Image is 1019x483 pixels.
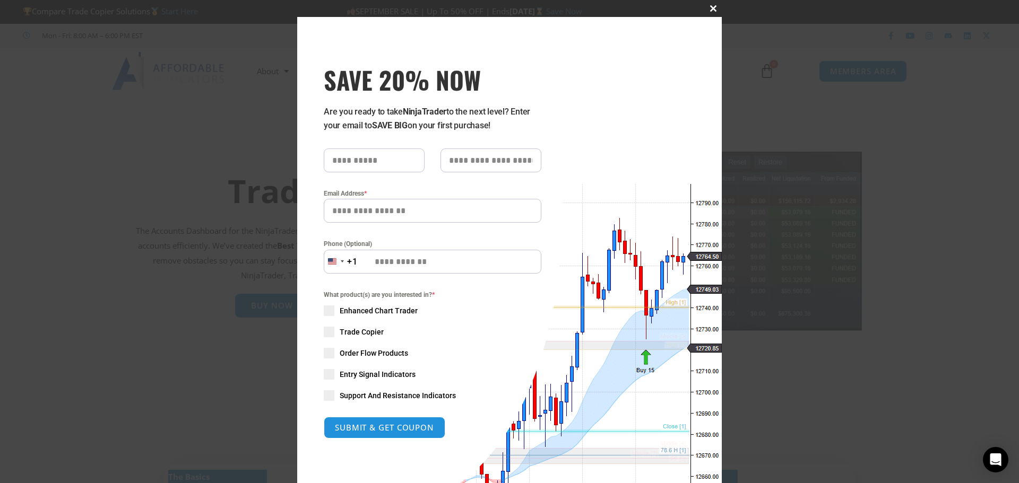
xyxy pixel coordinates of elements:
span: What product(s) are you interested in? [324,289,541,300]
h3: SAVE 20% NOW [324,65,541,94]
label: Phone (Optional) [324,239,541,249]
label: Support And Resistance Indicators [324,390,541,401]
label: Entry Signal Indicators [324,369,541,380]
p: Are you ready to take to the next level? Enter your email to on your first purchase! [324,105,541,133]
strong: SAVE BIG [372,120,408,130]
div: +1 [347,255,358,269]
strong: NinjaTrader [403,107,446,117]
button: Selected country [324,250,358,274]
label: Order Flow Products [324,348,541,358]
span: Enhanced Chart Trader [340,305,418,316]
label: Enhanced Chart Trader [324,305,541,316]
div: Open Intercom Messenger [983,447,1008,472]
span: Order Flow Products [340,348,408,358]
span: Support And Resistance Indicators [340,390,456,401]
span: Trade Copier [340,327,384,337]
span: Entry Signal Indicators [340,369,416,380]
label: Email Address [324,188,541,199]
button: SUBMIT & GET COUPON [324,417,445,438]
label: Trade Copier [324,327,541,337]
